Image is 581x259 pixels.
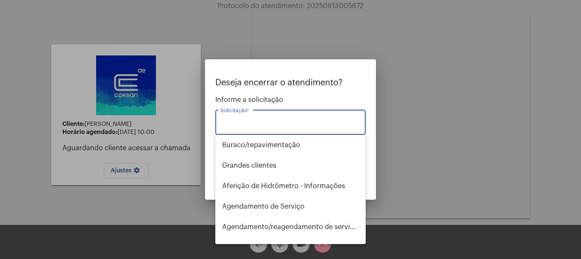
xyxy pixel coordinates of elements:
[222,196,359,217] span: Agendamento de Serviço
[222,135,359,155] span: ⁠Buraco/repavimentação
[215,96,366,104] span: Informe a solicitação
[220,120,361,128] input: Buscar solicitação
[222,155,359,176] span: ⁠Grandes clientes
[215,78,366,87] p: Deseja encerrar o atendimento?
[222,217,359,237] span: Agendamento/reagendamento de serviços - informações
[222,237,359,258] span: Alterar nome do usuário na fatura
[222,176,359,196] span: Aferição de Hidrômetro - Informações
